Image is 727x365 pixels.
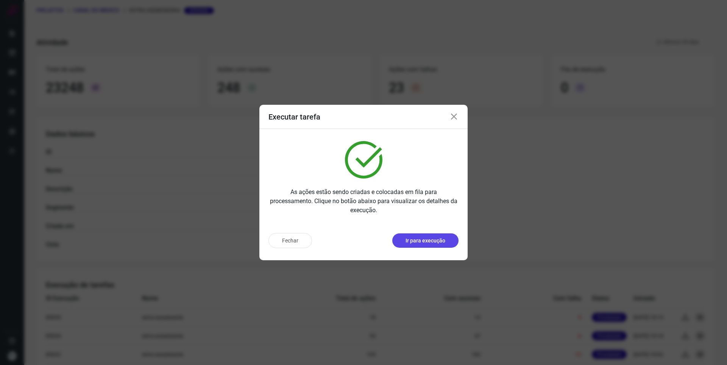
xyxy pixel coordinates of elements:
p: As ações estão sendo criadas e colocadas em fila para processamento. Clique no botão abaixo para ... [268,188,459,215]
h3: Executar tarefa [268,112,320,121]
img: verified.svg [345,141,382,179]
button: Fechar [268,233,312,248]
p: Ir para execução [406,237,445,245]
button: Ir para execução [392,233,459,248]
